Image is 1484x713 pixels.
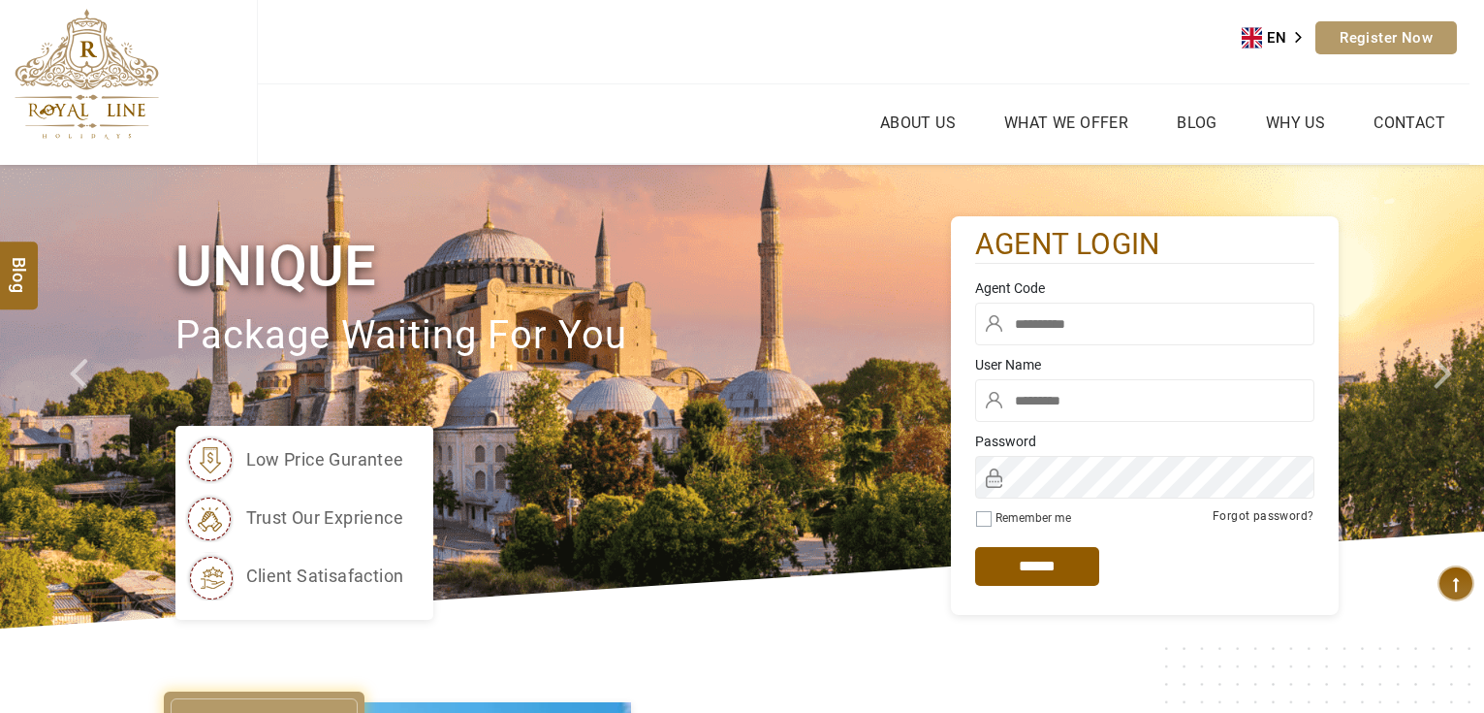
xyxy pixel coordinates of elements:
[1242,23,1315,52] a: EN
[15,9,159,140] img: The Royal Line Holidays
[975,278,1314,298] label: Agent Code
[45,165,119,629] a: Check next prev
[975,226,1314,264] h2: agent login
[995,511,1071,525] label: Remember me
[1242,23,1315,52] div: Language
[1315,21,1457,54] a: Register Now
[1242,23,1315,52] aside: Language selected: English
[975,432,1314,451] label: Password
[7,256,32,273] span: Blog
[1172,109,1222,137] a: Blog
[999,109,1133,137] a: What we Offer
[1369,109,1450,137] a: Contact
[175,230,951,303] h1: Unique
[1409,165,1484,629] a: Check next image
[975,355,1314,374] label: User Name
[1261,109,1330,137] a: Why Us
[185,494,404,542] li: trust our exprience
[185,552,404,600] li: client satisafaction
[185,436,404,484] li: low price gurantee
[175,304,951,369] p: package waiting for you
[1213,509,1313,523] a: Forgot password?
[875,109,961,137] a: About Us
